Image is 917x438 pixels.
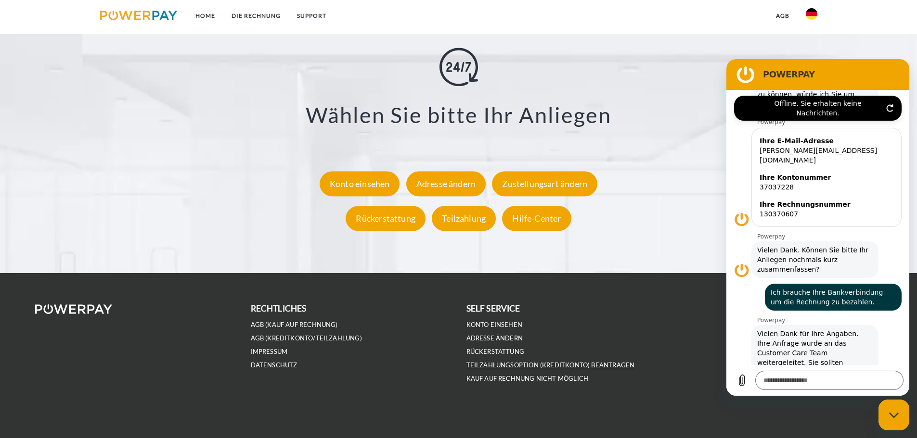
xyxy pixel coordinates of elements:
iframe: Schaltfläche zum Öffnen des Messaging-Fensters; Konversation läuft [878,400,909,430]
a: Adresse ändern [466,334,523,342]
div: Teilzahlung [432,206,496,231]
a: DATENSCHUTZ [251,361,297,369]
a: Teilzahlung [429,213,498,224]
img: online-shopping.svg [439,48,478,86]
a: Hilfe-Center [500,213,573,224]
div: Konto einsehen [320,171,400,196]
a: IMPRESSUM [251,348,288,356]
a: AGB (Kauf auf Rechnung) [251,321,338,329]
a: Rückerstattung [466,348,525,356]
a: Konto einsehen [317,178,402,189]
h3: Wählen Sie bitte Ihr Anliegen [58,101,859,128]
button: Datei hochladen [6,312,25,331]
div: Adresse ändern [406,171,486,196]
b: rechtliches [251,303,307,313]
iframe: Messaging-Fenster [726,59,909,396]
b: self service [466,303,520,313]
a: Home [187,7,223,25]
div: Hilfe-Center [502,206,571,231]
span: Vielen Dank für Ihre Angaben. Ihre Anfrage wurde an das Customer Care Team weitergeleitet. Sie so... [31,270,146,337]
a: DIE RECHNUNG [223,7,289,25]
a: Teilzahlungsoption (KREDITKONTO) beantragen [466,361,635,369]
a: SUPPORT [289,7,335,25]
a: Konto einsehen [466,321,523,329]
div: Rückerstattung [346,206,426,231]
a: Zustellungsart ändern [490,178,600,189]
a: Kauf auf Rechnung nicht möglich [466,375,589,383]
a: Adresse ändern [404,178,489,189]
div: Zustellungsart ändern [492,171,597,196]
img: logo-powerpay.svg [100,11,178,20]
img: de [806,8,817,20]
img: logo-powerpay-white.svg [35,304,113,314]
a: Rückerstattung [343,213,428,224]
a: AGB (Kreditkonto/Teilzahlung) [251,334,362,342]
a: agb [768,7,798,25]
